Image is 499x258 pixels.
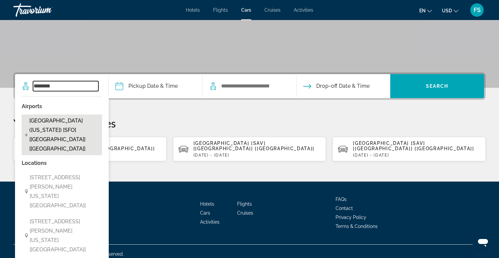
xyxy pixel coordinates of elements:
a: Privacy Policy [336,215,366,220]
a: Cruises [237,210,253,216]
a: Flights [237,201,252,207]
button: Change currency [442,6,458,15]
span: USD [442,8,452,13]
a: Cruises [265,7,281,13]
button: User Menu [468,3,486,17]
span: [STREET_ADDRESS][PERSON_NAME][US_STATE] [[GEOGRAPHIC_DATA]] [30,217,99,254]
div: Search widget [15,74,484,98]
span: [GEOGRAPHIC_DATA] [SAV] [[GEOGRAPHIC_DATA]] [[GEOGRAPHIC_DATA]] [193,141,315,151]
iframe: Button to launch messaging window [472,231,494,253]
button: Search [390,74,484,98]
a: Flights [213,7,228,13]
p: Locations [22,159,102,168]
a: Activities [200,219,219,225]
span: Drop-off Date & Time [316,81,370,91]
button: [GEOGRAPHIC_DATA] ([US_STATE]) [SFO] [[GEOGRAPHIC_DATA]] [[GEOGRAPHIC_DATA]] [22,114,102,155]
p: Your Recent Searches [13,116,486,130]
a: Cars [241,7,251,13]
span: en [419,8,426,13]
button: Pickup date [115,74,178,98]
a: Hotels [200,201,214,207]
button: [STREET_ADDRESS][PERSON_NAME][US_STATE] [[GEOGRAPHIC_DATA]] [22,215,102,256]
a: Hotels [186,7,200,13]
a: Cars [200,210,210,216]
button: [GEOGRAPHIC_DATA] [SAV] [[GEOGRAPHIC_DATA]] [[GEOGRAPHIC_DATA]][DATE] - [DATE] [333,137,486,162]
span: FS [474,7,481,13]
a: Contact [336,206,353,211]
a: FAQs [336,197,347,202]
a: Travorium [13,1,80,19]
p: [DATE] - [DATE] [193,153,321,158]
span: Search [426,83,449,89]
button: [STREET_ADDRESS][PERSON_NAME][US_STATE] [[GEOGRAPHIC_DATA]] [22,171,102,212]
button: [GEOGRAPHIC_DATA] [SAV] [[GEOGRAPHIC_DATA]] [[GEOGRAPHIC_DATA]][DATE] - [DATE] [173,137,326,162]
span: [STREET_ADDRESS][PERSON_NAME][US_STATE] [[GEOGRAPHIC_DATA]] [30,173,99,210]
p: Airports [22,102,102,111]
button: [GEOGRAPHIC_DATA] [MEM] [[GEOGRAPHIC_DATA]] [[GEOGRAPHIC_DATA]][DATE] - [DATE] [13,137,166,162]
button: Change language [419,6,432,15]
button: Drop-off date [303,74,370,98]
span: [GEOGRAPHIC_DATA] ([US_STATE]) [SFO] [[GEOGRAPHIC_DATA]] [[GEOGRAPHIC_DATA]] [29,116,99,154]
a: Activities [294,7,313,13]
span: [GEOGRAPHIC_DATA] [SAV] [[GEOGRAPHIC_DATA]] [[GEOGRAPHIC_DATA]] [353,141,474,151]
p: [DATE] - [DATE] [353,153,480,158]
a: Terms & Conditions [336,224,378,229]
